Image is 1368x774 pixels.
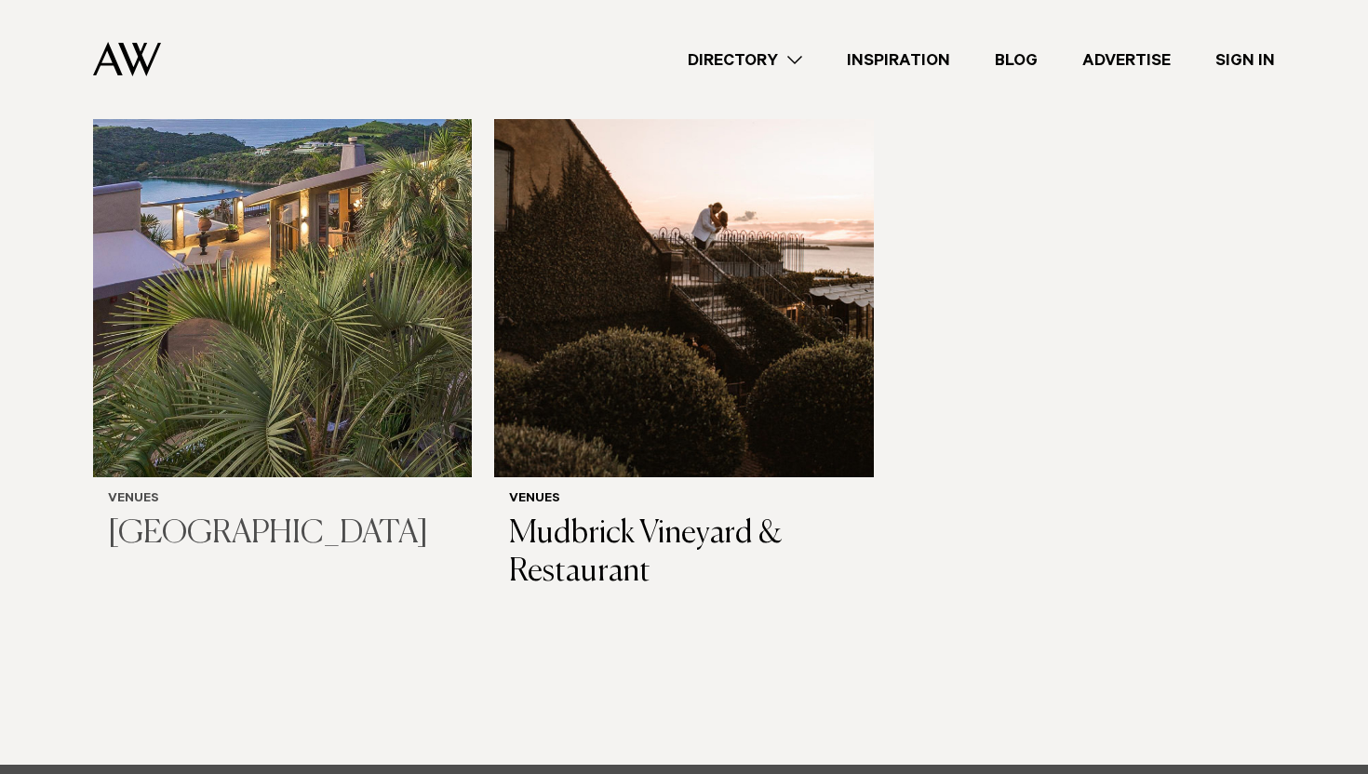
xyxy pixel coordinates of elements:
img: Auckland Weddings Logo [93,42,161,76]
h6: Venues [108,492,457,508]
a: Advertise [1060,47,1193,73]
a: Sign In [1193,47,1297,73]
a: Inspiration [825,47,972,73]
h3: [GEOGRAPHIC_DATA] [108,515,457,554]
a: Blog [972,47,1060,73]
h6: Venues [509,492,858,508]
a: Directory [665,47,825,73]
h3: Mudbrick Vineyard & Restaurant [509,515,858,592]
